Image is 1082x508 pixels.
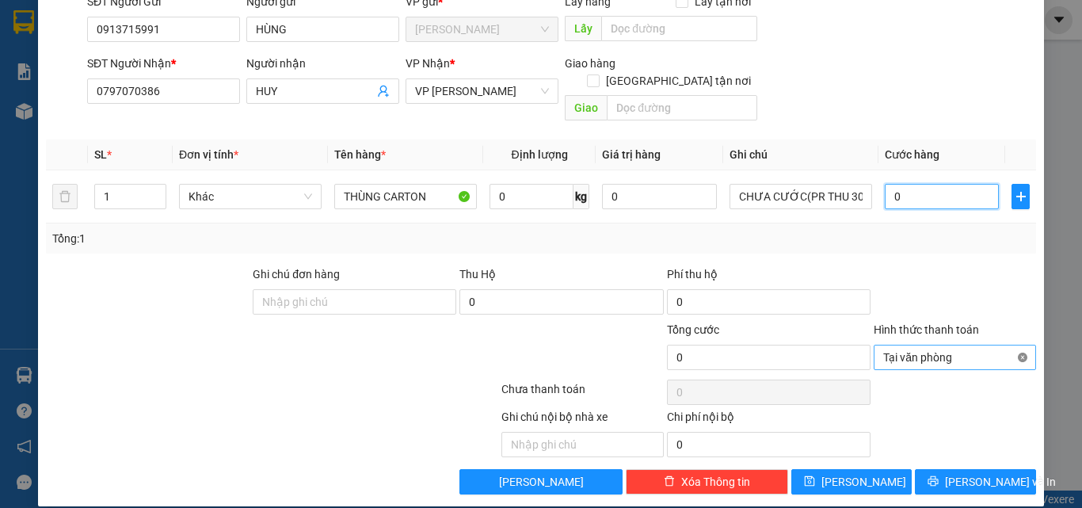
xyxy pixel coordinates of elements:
span: CR : [12,104,36,120]
span: Nhận: [151,15,189,32]
span: Khác [189,185,312,208]
span: [PERSON_NAME] và In [945,473,1056,491]
span: plus [1012,190,1029,203]
input: Nhập ghi chú [501,432,664,457]
div: SĐT Người Nhận [87,55,240,72]
span: Định lượng [511,148,567,161]
span: save [804,476,815,488]
span: Xóa Thông tin [681,473,750,491]
th: Ghi chú [723,139,878,170]
div: Chưa thanh toán [500,380,665,408]
span: [PERSON_NAME] [821,473,906,491]
span: Giao [565,95,607,120]
span: Tên hàng [334,148,386,161]
span: Cước hàng [885,148,939,161]
label: Ghi chú đơn hàng [253,268,340,281]
span: Giá trị hàng [602,148,661,161]
div: 30.000 [12,102,143,121]
span: SL [94,148,107,161]
span: [GEOGRAPHIC_DATA] tận nơi [600,72,757,90]
div: DZINH NGUYỄN [13,49,140,68]
span: VP Nhận [406,57,450,70]
div: Chi phí nội bộ [667,408,871,432]
input: 0 [602,184,716,209]
div: 0913719946 [13,68,140,90]
button: [PERSON_NAME] [459,469,622,495]
div: Phí thu hộ [667,265,871,289]
span: Thu Hộ [459,268,496,281]
span: [PERSON_NAME] [499,473,584,491]
input: VD: Bàn, Ghế [334,184,477,209]
span: Tổng cước [667,323,719,336]
div: Tổng: 1 [52,230,419,247]
div: [PERSON_NAME] [13,13,140,49]
div: Người nhận [246,55,399,72]
span: Tại văn phòng [883,346,1027,369]
label: Hình thức thanh toán [874,323,979,336]
button: save[PERSON_NAME] [791,469,912,495]
div: BS PHƯƠNG [151,52,279,71]
input: Dọc đường [607,95,757,120]
button: printer[PERSON_NAME] và In [915,469,1036,495]
span: close-circle [1018,353,1027,362]
input: Ghi chú đơn hàng [253,289,456,315]
span: Giao hàng [565,57,615,70]
button: plus [1012,184,1030,209]
input: Ghi Chú [730,184,872,209]
span: printer [928,476,939,488]
input: Dọc đường [601,16,757,41]
span: Đơn vị tính [179,148,238,161]
button: delete [52,184,78,209]
span: user-add [377,85,390,97]
div: Ghi chú nội bộ nhà xe [501,408,664,432]
button: deleteXóa Thông tin [626,469,788,495]
span: Gửi: [13,13,38,30]
div: 0913719585 [151,71,279,93]
span: delete [664,476,675,488]
span: kg [573,184,589,209]
div: VP [PERSON_NAME] [151,13,279,52]
span: Lấy [565,16,601,41]
span: VP Phan Rang [415,79,549,103]
span: Hồ Chí Minh [415,17,549,41]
